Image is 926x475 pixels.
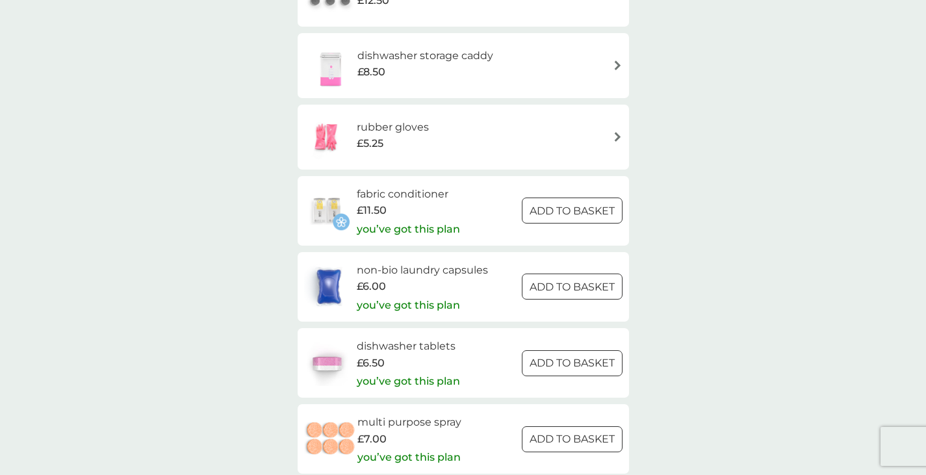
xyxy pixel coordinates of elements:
[530,279,615,296] p: ADD TO BASKET
[304,43,357,88] img: dishwasher storage caddy
[522,198,623,224] button: ADD TO BASKET
[357,186,460,203] h6: fabric conditioner
[357,202,387,219] span: £11.50
[304,114,350,160] img: rubber gloves
[304,188,350,233] img: fabric conditioner
[357,135,383,152] span: £5.25
[304,340,350,386] img: dishwasher tablets
[522,274,623,300] button: ADD TO BASKET
[357,262,488,279] h6: non-bio laundry capsules
[613,132,623,142] img: arrow right
[357,338,460,355] h6: dishwasher tablets
[304,417,357,462] img: multi purpose spray
[357,119,429,136] h6: rubber gloves
[522,350,623,376] button: ADD TO BASKET
[357,64,385,81] span: £8.50
[357,449,461,466] p: you’ve got this plan
[357,414,461,431] h6: multi purpose spray
[357,278,386,295] span: £6.00
[357,355,385,372] span: £6.50
[304,264,354,309] img: non-bio laundry capsules
[530,203,615,220] p: ADD TO BASKET
[357,373,460,390] p: you’ve got this plan
[613,60,623,70] img: arrow right
[522,426,623,452] button: ADD TO BASKET
[357,431,387,448] span: £7.00
[530,431,615,448] p: ADD TO BASKET
[357,297,460,314] p: you’ve got this plan
[530,355,615,372] p: ADD TO BASKET
[357,47,493,64] h6: dishwasher storage caddy
[357,221,460,238] p: you’ve got this plan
